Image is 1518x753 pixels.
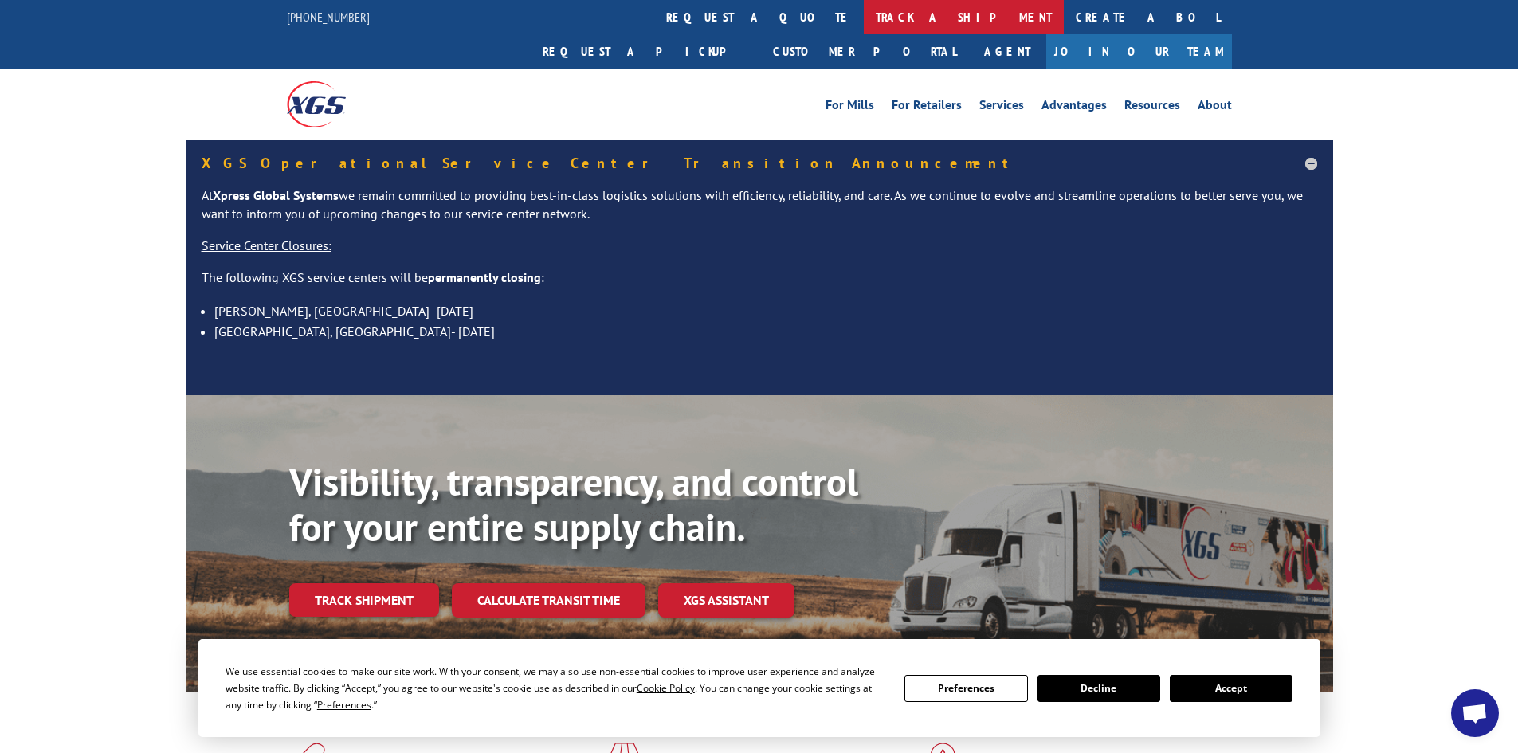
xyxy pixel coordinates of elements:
a: Advantages [1041,99,1107,116]
a: Agent [968,34,1046,69]
p: At we remain committed to providing best-in-class logistics solutions with efficiency, reliabilit... [202,186,1317,237]
li: [GEOGRAPHIC_DATA], [GEOGRAPHIC_DATA]- [DATE] [214,321,1317,342]
u: Service Center Closures: [202,237,331,253]
li: [PERSON_NAME], [GEOGRAPHIC_DATA]- [DATE] [214,300,1317,321]
button: Accept [1170,675,1292,702]
a: Join Our Team [1046,34,1232,69]
div: We use essential cookies to make our site work. With your consent, we may also use non-essential ... [226,663,885,713]
strong: Xpress Global Systems [213,187,339,203]
h5: XGS Operational Service Center Transition Announcement [202,156,1317,171]
button: Decline [1037,675,1160,702]
a: XGS ASSISTANT [658,583,794,618]
p: The following XGS service centers will be : [202,269,1317,300]
a: [PHONE_NUMBER] [287,9,370,25]
div: Cookie Consent Prompt [198,639,1320,737]
span: Preferences [317,698,371,712]
a: Customer Portal [761,34,968,69]
a: Request a pickup [531,34,761,69]
a: Calculate transit time [452,583,645,618]
a: Open chat [1451,689,1499,737]
button: Preferences [904,675,1027,702]
a: About [1198,99,1232,116]
a: For Mills [826,99,874,116]
strong: permanently closing [428,269,541,285]
a: Resources [1124,99,1180,116]
a: For Retailers [892,99,962,116]
a: Track shipment [289,583,439,617]
a: Services [979,99,1024,116]
span: Cookie Policy [637,681,695,695]
b: Visibility, transparency, and control for your entire supply chain. [289,457,858,552]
